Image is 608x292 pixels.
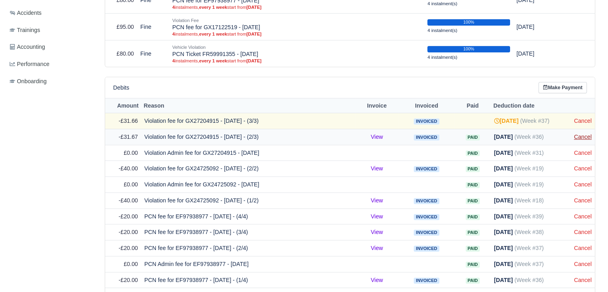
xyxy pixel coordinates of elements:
[514,245,544,251] span: (Week #37)
[141,129,355,145] td: Violation fee for GX27204915 - [DATE] - (2/3)
[414,118,439,124] span: Invoiced
[494,165,513,172] strong: [DATE]
[199,32,227,36] strong: every 1 week
[494,181,513,188] strong: [DATE]
[105,40,137,67] td: £80.00
[466,166,480,172] span: Paid
[6,74,95,89] a: Onboarding
[137,40,169,67] td: Fine
[574,213,592,220] a: Cancel
[10,60,50,69] span: Performance
[199,58,227,63] strong: every 1 week
[169,40,424,67] td: PCN Ticket FR59991355 - [DATE]
[494,213,513,220] strong: [DATE]
[246,5,261,10] strong: [DATE]
[371,213,383,220] a: View
[414,246,439,252] span: Invoiced
[466,278,480,284] span: Paid
[466,182,480,188] span: Paid
[10,8,42,18] span: Accidents
[113,84,129,91] h6: Debits
[513,40,565,67] td: [DATE]
[574,245,592,251] a: Cancel
[513,14,565,40] td: [DATE]
[119,229,138,235] span: -£20.00
[414,166,439,172] span: Invoiced
[494,245,513,251] strong: [DATE]
[574,118,592,124] a: Cancel
[514,134,544,140] span: (Week #36)
[371,165,383,172] a: View
[514,197,544,204] span: (Week #18)
[199,5,227,10] strong: every 1 week
[494,229,513,235] strong: [DATE]
[6,5,95,21] a: Accidents
[466,230,480,236] span: Paid
[514,229,544,235] span: (Week #38)
[568,254,608,292] div: Chat Widget
[105,14,137,40] td: £95.00
[6,22,95,38] a: Trainings
[119,213,138,220] span: -£20.00
[119,118,138,124] span: -£31.66
[514,165,544,172] span: (Week #19)
[399,98,455,113] th: Invoiced
[494,134,513,140] strong: [DATE]
[414,134,439,140] span: Invoiced
[466,246,480,252] span: Paid
[574,134,592,140] a: Cancel
[141,256,355,272] td: PCN Admin fee for EF97938977 - [DATE]
[141,145,355,161] td: Violation Admin fee for GX27204915 - [DATE]
[10,26,40,35] span: Trainings
[414,278,439,284] span: Invoiced
[246,58,261,63] strong: [DATE]
[172,58,175,63] strong: 4
[414,214,439,220] span: Invoiced
[172,31,421,37] small: instalments, start from
[172,45,205,50] small: Vehicle Violation
[246,32,261,36] strong: [DATE]
[119,134,138,140] span: -£31.67
[427,19,510,26] div: 100%
[427,1,457,6] small: 4 instalment(s)
[494,118,518,124] strong: [DATE]
[119,165,138,172] span: -£40.00
[514,150,544,156] span: (Week #31)
[574,229,592,235] a: Cancel
[427,46,510,52] div: 100%
[414,198,439,204] span: Invoiced
[466,214,480,220] span: Paid
[514,261,544,267] span: (Week #37)
[141,224,355,240] td: PCN fee for EF97938977 - [DATE] - (3/4)
[172,4,421,10] small: instalments, start from
[172,58,421,64] small: instalments, start from
[494,150,513,156] strong: [DATE]
[169,14,424,40] td: PCN fee for GX17122519 - [DATE]
[124,150,138,156] span: £0.00
[466,198,480,204] span: Paid
[427,28,457,33] small: 4 instalment(s)
[466,262,480,268] span: Paid
[141,240,355,256] td: PCN fee for EF97938977 - [DATE] - (2/4)
[10,77,47,86] span: Onboarding
[137,14,169,40] td: Fine
[574,165,592,172] a: Cancel
[466,134,480,140] span: Paid
[520,118,549,124] span: (Week #37)
[455,98,491,113] th: Paid
[371,134,383,140] a: View
[141,208,355,224] td: PCN fee for EF97938977 - [DATE] - (4/4)
[124,181,138,188] span: £0.00
[105,98,141,113] th: Amount
[6,39,95,55] a: Accounting
[10,42,45,52] span: Accounting
[494,277,513,283] strong: [DATE]
[514,181,544,188] span: (Week #19)
[124,261,138,267] span: £0.00
[494,197,513,204] strong: [DATE]
[172,18,199,23] small: Violation Fee
[371,245,383,251] a: View
[514,213,544,220] span: (Week #39)
[574,150,592,156] a: Cancel
[141,177,355,193] td: Violation Admin fee for GX24725092 - [DATE]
